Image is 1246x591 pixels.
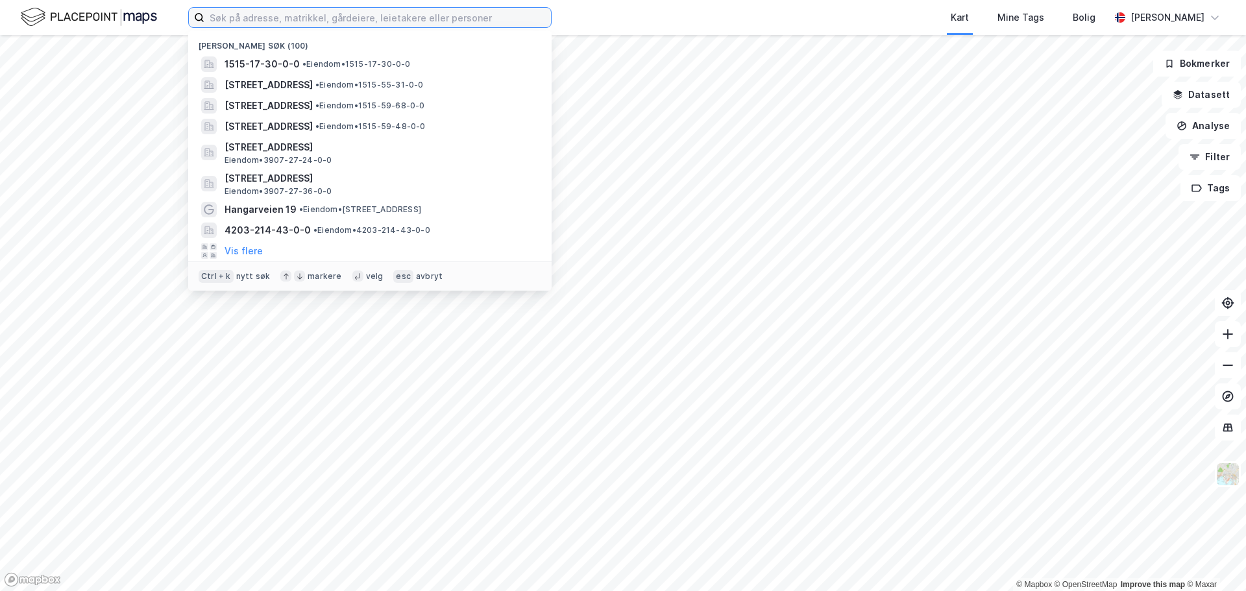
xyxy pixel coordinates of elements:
div: Kontrollprogram for chat [1181,529,1246,591]
div: Kart [951,10,969,25]
span: Eiendom • 1515-59-48-0-0 [315,121,426,132]
span: Eiendom • 3907-27-24-0-0 [225,155,332,165]
div: [PERSON_NAME] søk (100) [188,30,552,54]
div: [PERSON_NAME] [1130,10,1204,25]
button: Datasett [1162,82,1241,108]
span: • [313,225,317,235]
input: Søk på adresse, matrikkel, gårdeiere, leietakere eller personer [204,8,551,27]
span: [STREET_ADDRESS] [225,171,536,186]
a: Improve this map [1121,580,1185,589]
button: Tags [1180,175,1241,201]
div: Bolig [1073,10,1095,25]
div: esc [393,270,413,283]
span: Eiendom • 4203-214-43-0-0 [313,225,430,235]
div: Ctrl + k [199,270,234,283]
span: • [315,121,319,131]
button: Analyse [1166,113,1241,139]
div: Mine Tags [997,10,1044,25]
div: nytt søk [236,271,271,282]
span: Eiendom • 3907-27-36-0-0 [225,186,332,197]
span: [STREET_ADDRESS] [225,139,536,155]
span: Hangarveien 19 [225,202,297,217]
span: • [315,80,319,90]
span: Eiendom • 1515-55-31-0-0 [315,80,424,90]
span: [STREET_ADDRESS] [225,119,313,134]
span: 1515-17-30-0-0 [225,56,300,72]
span: Eiendom • 1515-17-30-0-0 [302,59,411,69]
button: Bokmerker [1153,51,1241,77]
div: velg [366,271,384,282]
button: Filter [1179,144,1241,170]
a: Mapbox [1016,580,1052,589]
span: [STREET_ADDRESS] [225,77,313,93]
span: • [299,204,303,214]
a: OpenStreetMap [1055,580,1118,589]
div: avbryt [416,271,443,282]
span: 4203-214-43-0-0 [225,223,311,238]
a: Mapbox homepage [4,572,61,587]
img: Z [1215,462,1240,487]
span: Eiendom • [STREET_ADDRESS] [299,204,421,215]
span: [STREET_ADDRESS] [225,98,313,114]
span: Eiendom • 1515-59-68-0-0 [315,101,425,111]
iframe: Chat Widget [1181,529,1246,591]
span: • [315,101,319,110]
button: Vis flere [225,243,263,259]
span: • [302,59,306,69]
img: logo.f888ab2527a4732fd821a326f86c7f29.svg [21,6,157,29]
div: markere [308,271,341,282]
